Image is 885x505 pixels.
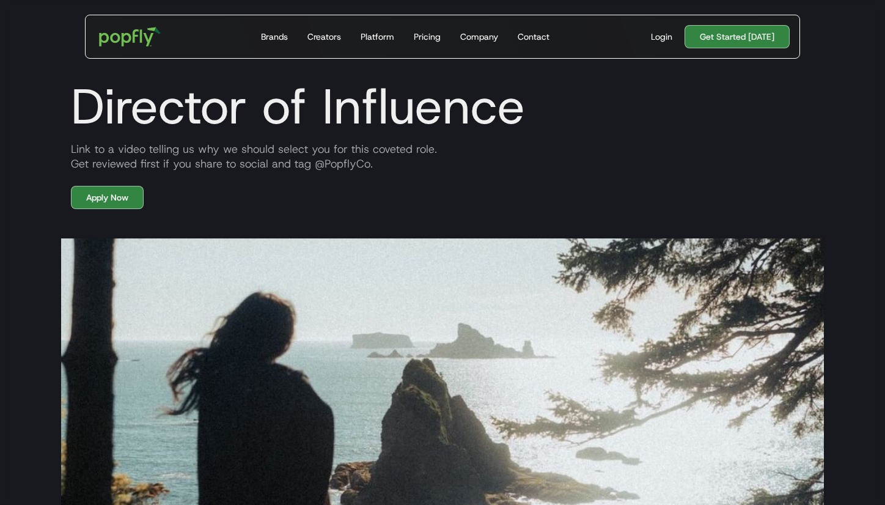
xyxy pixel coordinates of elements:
[261,31,288,43] div: Brands
[303,15,346,58] a: Creators
[307,31,341,43] div: Creators
[414,31,441,43] div: Pricing
[455,15,503,58] a: Company
[61,142,824,171] div: Link to a video telling us why we should select you for this coveted role. Get reviewed first if ...
[651,31,672,43] div: Login
[409,15,446,58] a: Pricing
[90,18,169,55] a: home
[356,15,399,58] a: Platform
[71,186,144,209] a: Apply Now
[460,31,498,43] div: Company
[256,15,293,58] a: Brands
[518,31,549,43] div: Contact
[513,15,554,58] a: Contact
[61,77,824,136] h1: Director of Influence
[361,31,394,43] div: Platform
[646,31,677,43] a: Login
[685,25,790,48] a: Get Started [DATE]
